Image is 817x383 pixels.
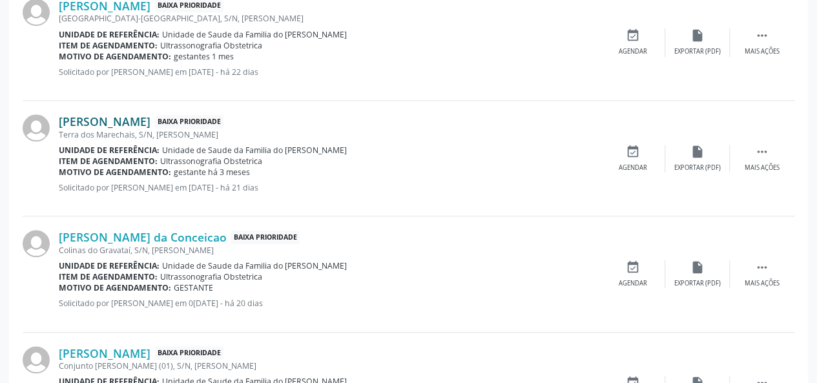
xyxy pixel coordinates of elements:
[745,279,780,288] div: Mais ações
[231,231,300,244] span: Baixa Prioridade
[59,360,601,371] div: Conjunto [PERSON_NAME] (01), S/N, [PERSON_NAME]
[59,114,150,129] a: [PERSON_NAME]
[174,167,250,178] span: gestante há 3 meses
[59,13,601,24] div: [GEOGRAPHIC_DATA]-[GEOGRAPHIC_DATA], S/N, [PERSON_NAME]
[59,29,160,40] b: Unidade de referência:
[59,245,601,256] div: Colinas do Gravataí, S/N, [PERSON_NAME]
[59,260,160,271] b: Unidade de referência:
[755,28,769,43] i: 
[59,40,158,51] b: Item de agendamento:
[174,282,213,293] span: GESTANTE
[59,230,227,244] a: [PERSON_NAME] da Conceicao
[23,230,50,257] img: img
[23,114,50,141] img: img
[59,282,171,293] b: Motivo de agendamento:
[162,260,347,271] span: Unidade de Saude da Familia do [PERSON_NAME]
[59,182,601,193] p: Solicitado por [PERSON_NAME] em [DATE] - há 21 dias
[59,67,601,78] p: Solicitado por [PERSON_NAME] em [DATE] - há 22 dias
[59,156,158,167] b: Item de agendamento:
[674,279,721,288] div: Exportar (PDF)
[690,145,705,159] i: insert_drive_file
[674,163,721,172] div: Exportar (PDF)
[690,28,705,43] i: insert_drive_file
[619,47,647,56] div: Agendar
[160,271,262,282] span: Ultrassonografia Obstetrica
[755,145,769,159] i: 
[59,271,158,282] b: Item de agendamento:
[690,260,705,274] i: insert_drive_file
[155,115,223,129] span: Baixa Prioridade
[59,145,160,156] b: Unidade de referência:
[626,28,640,43] i: event_available
[626,260,640,274] i: event_available
[59,167,171,178] b: Motivo de agendamento:
[745,47,780,56] div: Mais ações
[162,29,347,40] span: Unidade de Saude da Familia do [PERSON_NAME]
[745,163,780,172] div: Mais ações
[160,40,262,51] span: Ultrassonografia Obstetrica
[162,145,347,156] span: Unidade de Saude da Familia do [PERSON_NAME]
[626,145,640,159] i: event_available
[59,129,601,140] div: Terra dos Marechais, S/N, [PERSON_NAME]
[59,298,601,309] p: Solicitado por [PERSON_NAME] em 0[DATE] - há 20 dias
[619,163,647,172] div: Agendar
[59,346,150,360] a: [PERSON_NAME]
[619,279,647,288] div: Agendar
[160,156,262,167] span: Ultrassonografia Obstetrica
[674,47,721,56] div: Exportar (PDF)
[755,260,769,274] i: 
[59,51,171,62] b: Motivo de agendamento:
[23,346,50,373] img: img
[174,51,234,62] span: gestantes 1 mes
[155,346,223,360] span: Baixa Prioridade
